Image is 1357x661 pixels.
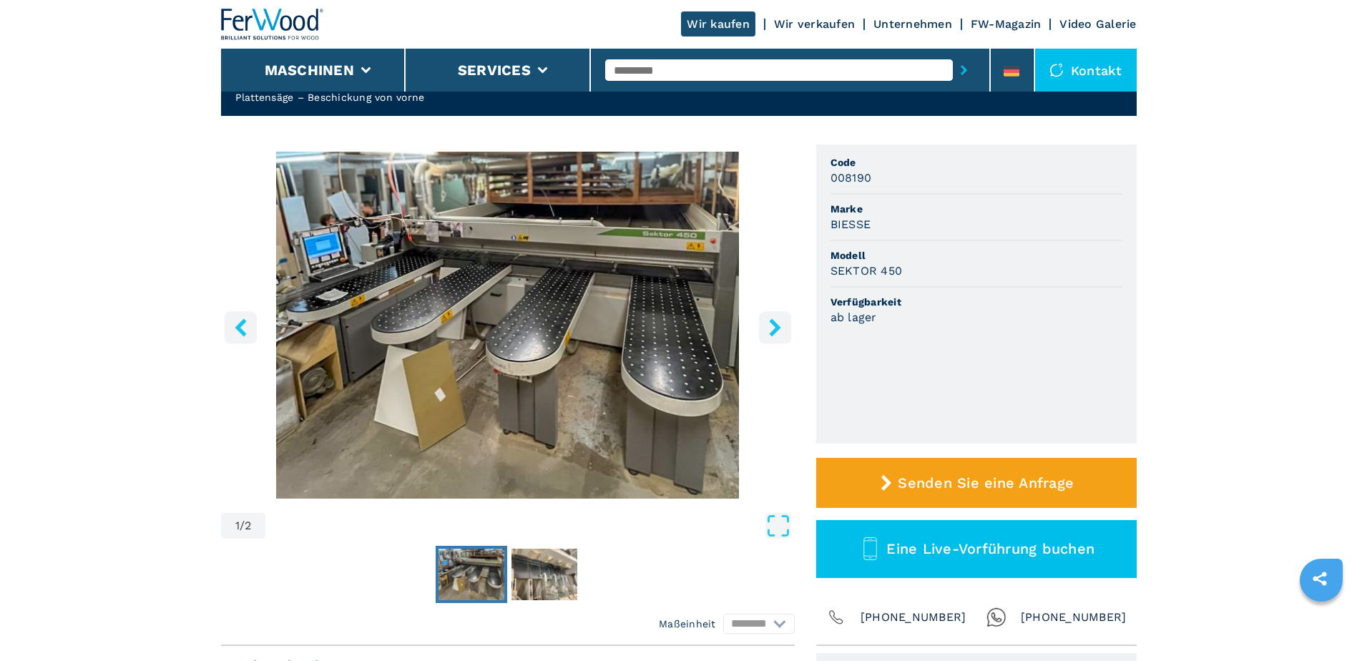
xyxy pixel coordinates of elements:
h3: ab lager [831,309,877,325]
img: Whatsapp [986,607,1006,627]
button: Services [458,62,531,79]
em: Maßeinheit [659,617,716,631]
button: Go to Slide 2 [509,546,580,603]
a: Video Galerie [1059,17,1136,31]
div: Kontakt [1035,49,1137,92]
span: 1 [235,520,240,532]
span: / [240,520,245,532]
img: Ferwood [221,9,324,40]
a: Wir verkaufen [774,17,855,31]
span: Verfügbarkeit [831,295,1122,309]
button: Senden Sie eine Anfrage [816,458,1137,508]
span: Code [831,155,1122,170]
a: Wir kaufen [681,11,755,36]
span: [PHONE_NUMBER] [861,607,966,627]
span: Senden Sie eine Anfrage [898,474,1074,491]
h3: SEKTOR 450 [831,263,903,279]
a: Unternehmen [873,17,952,31]
h3: 008190 [831,170,872,186]
img: 6d0df83d2068b4affec6603e5ec626fb [439,549,504,600]
button: Open Fullscreen [269,513,790,539]
a: sharethis [1302,561,1338,597]
button: left-button [225,311,257,343]
img: Kontakt [1049,63,1064,77]
h2: Plattensäge – Beschickung von vorne [235,90,439,104]
button: Go to Slide 1 [436,546,507,603]
span: Modell [831,248,1122,263]
span: Marke [831,202,1122,216]
img: 1999174c55224d17d7e68a192e3cc1e0 [511,549,577,600]
span: [PHONE_NUMBER] [1021,607,1127,627]
button: Maschinen [265,62,354,79]
img: Phone [826,607,846,627]
button: submit-button [953,54,975,87]
div: Go to Slide 1 [221,152,795,499]
h3: BIESSE [831,216,871,232]
iframe: Chat [1296,597,1346,650]
span: 2 [245,520,251,532]
img: Plattensäge – Beschickung von vorne BIESSE SEKTOR 450 [221,152,795,499]
button: Eine Live-Vorführung buchen [816,520,1137,578]
a: FW-Magazin [971,17,1042,31]
button: right-button [759,311,791,343]
span: Eine Live-Vorführung buchen [886,540,1094,557]
nav: Thumbnail Navigation [221,546,795,603]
